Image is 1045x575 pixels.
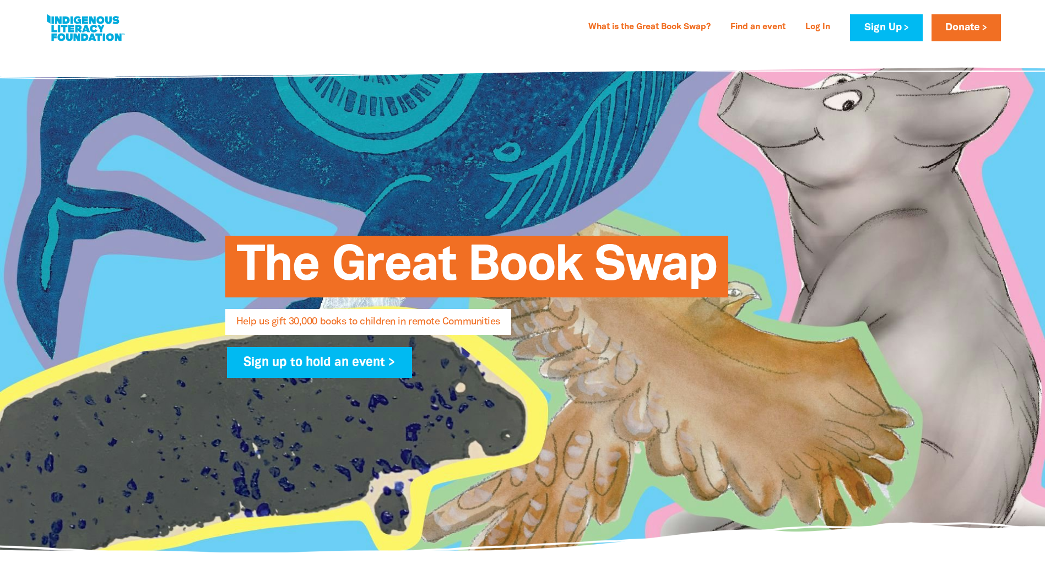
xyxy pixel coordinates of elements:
span: The Great Book Swap [236,244,717,297]
a: Sign Up [850,14,922,41]
a: Donate [932,14,1001,41]
a: Sign up to hold an event > [227,347,413,378]
span: Help us gift 30,000 books to children in remote Communities [236,317,500,335]
a: What is the Great Book Swap? [582,19,717,36]
a: Log In [799,19,837,36]
a: Find an event [724,19,792,36]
